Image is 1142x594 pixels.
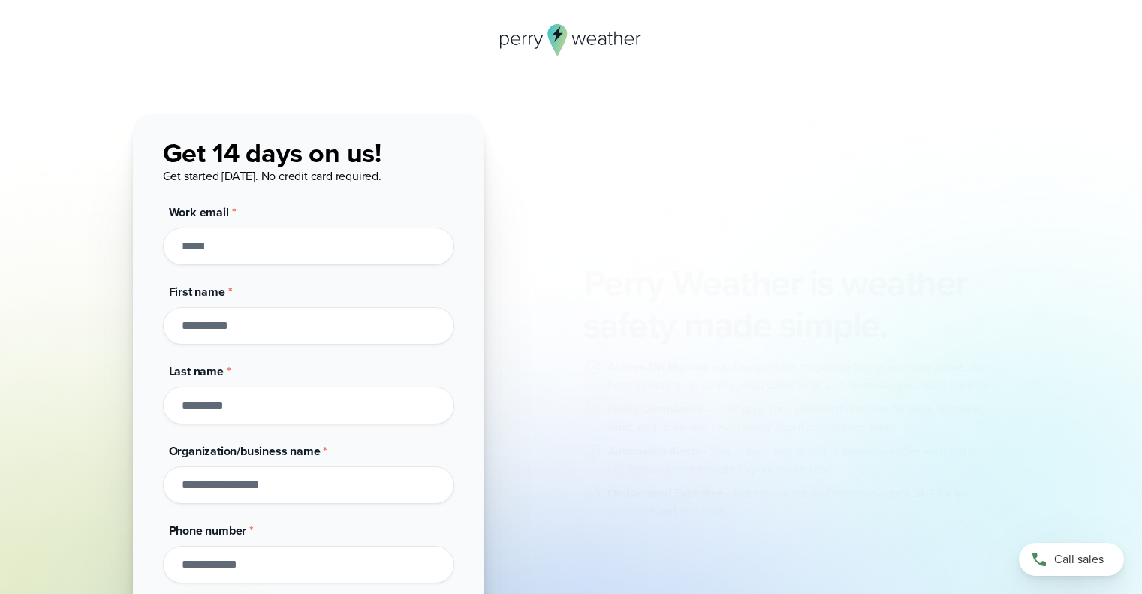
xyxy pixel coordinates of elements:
[1054,550,1104,568] span: Call sales
[169,283,225,300] span: First name
[163,167,381,185] span: Get started [DATE]. No credit card required.
[169,204,229,221] span: Work email
[1019,543,1124,576] a: Call sales
[169,522,247,539] span: Phone number
[169,363,224,380] span: Last name
[169,442,321,460] span: Organization/business name
[163,133,381,173] span: Get 14 days on us!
